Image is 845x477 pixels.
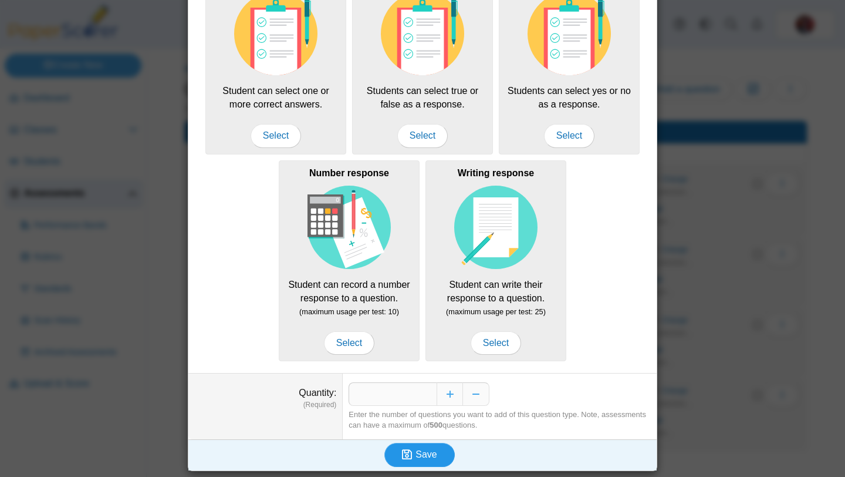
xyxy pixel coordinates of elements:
button: Save [384,443,455,466]
label: Quantity [299,388,336,398]
span: Select [471,331,521,355]
img: item-type-number-response.svg [307,186,391,269]
b: Writing response [458,168,534,178]
small: (maximum usage per test: 10) [299,307,399,316]
dfn: (Required) [194,400,336,410]
img: item-type-writing-response.svg [454,186,538,269]
span: Select [324,331,374,355]
span: Save [415,449,437,459]
span: Select [397,124,448,147]
small: (maximum usage per test: 25) [446,307,546,316]
div: Student can write their response to a question. [425,160,566,361]
span: Select [251,124,301,147]
div: Enter the number of questions you want to add of this question type. Note, assessments can have a... [349,409,651,431]
button: Increase [437,382,463,406]
div: Student can record a number response to a question. [279,160,420,361]
b: 500 [430,421,442,429]
button: Decrease [463,382,489,406]
span: Select [544,124,594,147]
b: Number response [309,168,389,178]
